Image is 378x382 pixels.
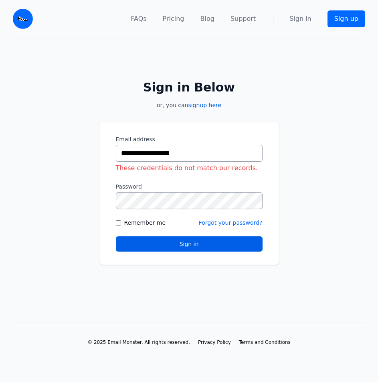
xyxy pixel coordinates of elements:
[116,236,263,252] button: Sign in
[116,163,263,173] div: These credentials do not match our records.
[239,339,291,345] a: Terms and Conditions
[163,14,184,24] a: Pricing
[124,219,166,227] label: Remember me
[327,10,365,27] a: Sign up
[230,14,256,24] a: Support
[198,339,231,345] a: Privacy Policy
[289,14,311,24] a: Sign in
[87,339,190,345] li: © 2025 Email Monster. All rights reserved.
[200,14,214,24] a: Blog
[199,219,263,226] a: Forgot your password?
[116,183,263,191] label: Password
[13,9,33,29] img: Email Monster
[131,14,146,24] a: FAQs
[99,101,279,109] p: or, you can
[99,80,279,95] h2: Sign in Below
[116,135,263,143] label: Email address
[188,102,221,108] a: signup here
